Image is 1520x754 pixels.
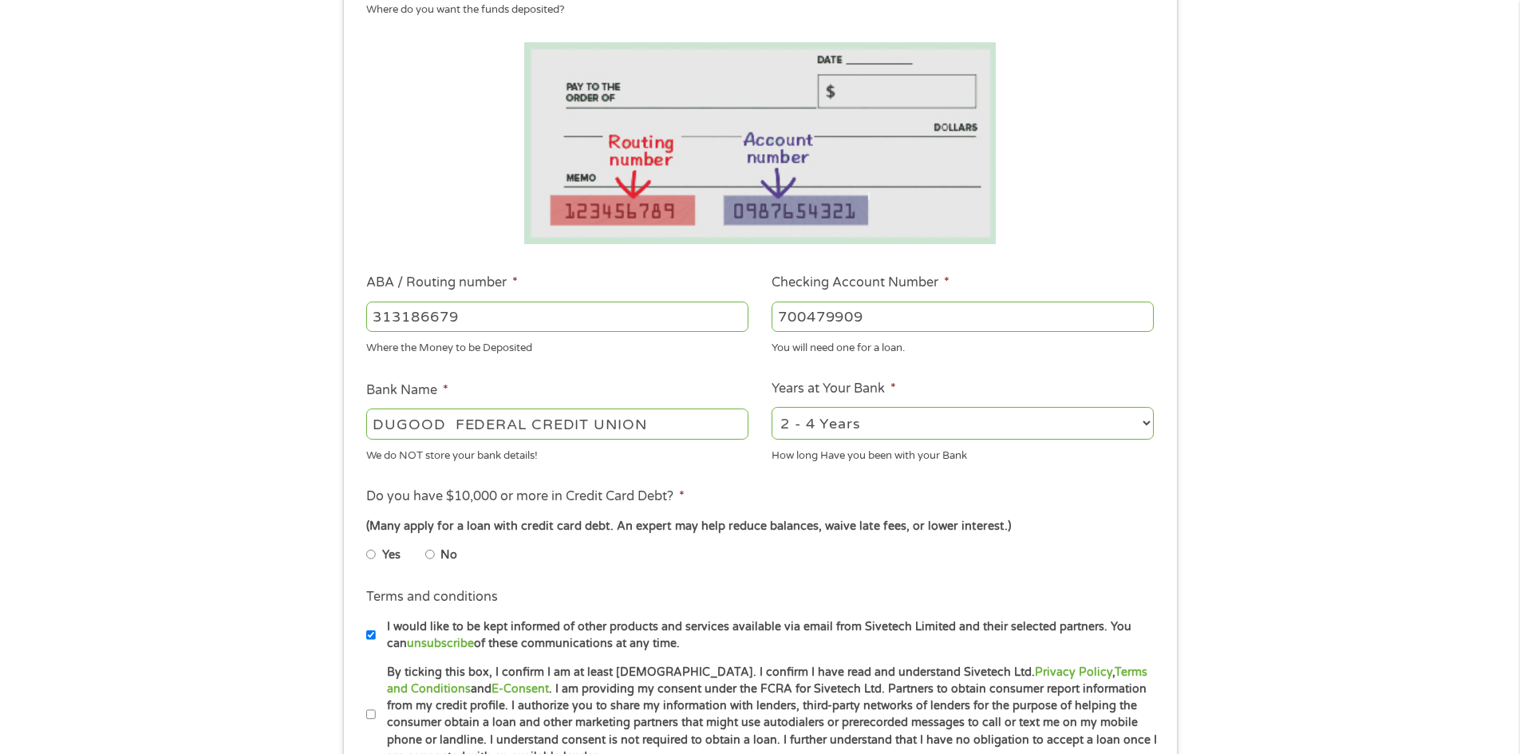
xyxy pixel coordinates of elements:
label: Checking Account Number [772,274,950,291]
label: No [440,547,457,564]
img: Routing number location [524,42,997,244]
a: unsubscribe [407,637,474,650]
div: Where the Money to be Deposited [366,335,748,357]
div: Where do you want the funds deposited? [366,2,1142,18]
label: Years at Your Bank [772,381,896,397]
input: 345634636 [772,302,1154,332]
div: We do NOT store your bank details! [366,442,748,464]
div: (Many apply for a loan with credit card debt. An expert may help reduce balances, waive late fees... [366,518,1153,535]
label: I would like to be kept informed of other products and services available via email from Sivetech... [376,618,1159,653]
label: Do you have $10,000 or more in Credit Card Debt? [366,488,685,505]
div: How long Have you been with your Bank [772,442,1154,464]
label: Terms and conditions [366,589,498,606]
div: You will need one for a loan. [772,335,1154,357]
label: Bank Name [366,382,448,399]
a: Privacy Policy [1035,665,1112,679]
label: Yes [382,547,401,564]
a: Terms and Conditions [387,665,1147,696]
label: ABA / Routing number [366,274,518,291]
input: 263177916 [366,302,748,332]
a: E-Consent [492,682,549,696]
